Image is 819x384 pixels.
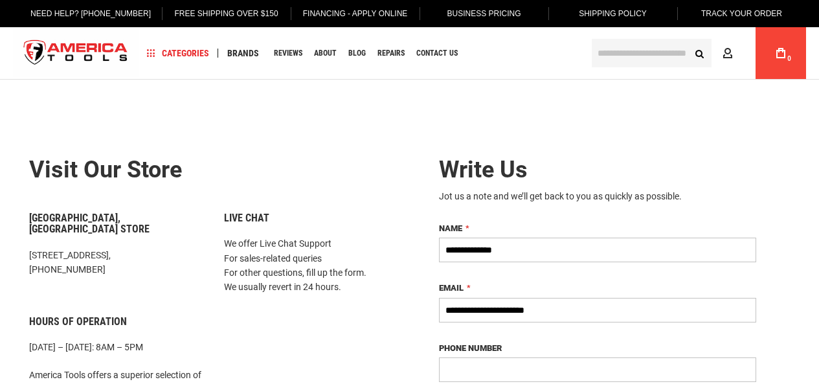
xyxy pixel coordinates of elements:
[29,340,205,354] p: [DATE] – [DATE]: 8AM – 5PM
[221,45,265,62] a: Brands
[13,29,139,78] a: store logo
[439,190,756,203] div: Jot us a note and we’ll get back to you as quickly as possible.
[274,49,302,57] span: Reviews
[147,49,209,58] span: Categories
[410,45,464,62] a: Contact Us
[439,223,462,233] span: Name
[769,27,793,79] a: 0
[141,45,215,62] a: Categories
[579,9,647,18] span: Shipping Policy
[687,41,712,65] button: Search
[224,236,399,295] p: We offer Live Chat Support For sales-related queries For other questions, fill up the form. We us...
[29,248,205,277] p: [STREET_ADDRESS], [PHONE_NUMBER]
[29,157,400,183] h2: Visit our store
[227,49,259,58] span: Brands
[308,45,342,62] a: About
[416,49,458,57] span: Contact Us
[13,29,139,78] img: America Tools
[377,49,405,57] span: Repairs
[342,45,372,62] a: Blog
[224,212,399,224] h6: Live Chat
[439,283,464,293] span: Email
[348,49,366,57] span: Blog
[787,55,791,62] span: 0
[314,49,337,57] span: About
[29,212,205,235] h6: [GEOGRAPHIC_DATA], [GEOGRAPHIC_DATA] Store
[439,156,528,183] span: Write Us
[372,45,410,62] a: Repairs
[29,316,205,328] h6: Hours of Operation
[439,343,502,353] span: Phone Number
[268,45,308,62] a: Reviews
